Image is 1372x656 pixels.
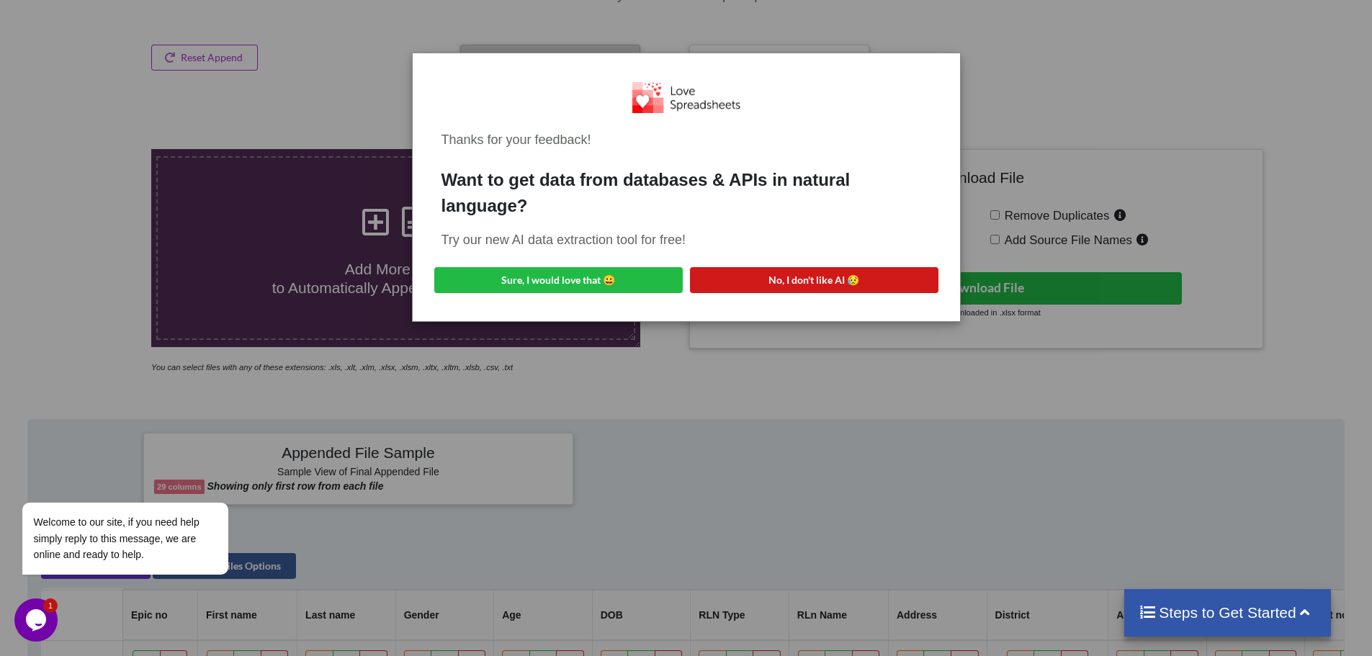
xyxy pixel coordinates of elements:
[441,230,931,250] div: Try our new AI data extraction tool for free!
[690,267,938,293] button: No, I don't like AI 😥
[441,167,931,219] div: Want to get data from databases & APIs in natural language?
[14,372,274,591] iframe: chat widget
[14,598,60,642] iframe: chat widget
[441,130,931,150] div: Thanks for your feedback!
[632,82,740,113] img: Logo.png
[1139,603,1317,621] h4: Steps to Get Started
[434,267,683,293] button: Sure, I would love that 😀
